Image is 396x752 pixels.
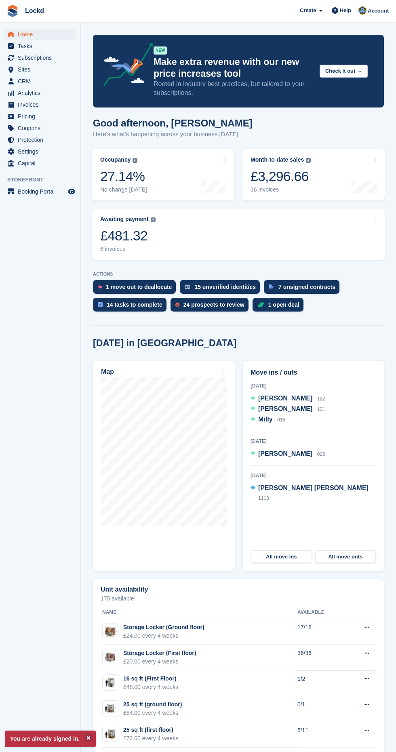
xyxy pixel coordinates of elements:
a: Preview store [67,187,76,196]
div: 1 move out to deallocate [106,284,172,290]
a: menu [4,87,76,99]
h1: Good afternoon, [PERSON_NAME] [93,118,253,128]
img: deal-1b604bf984904fb50ccaf53a9ad4b4a5d6e5aea283cecdc64d6e3604feb123c2.svg [257,302,264,308]
div: £481.32 [100,227,156,244]
img: price-adjustments-announcement-icon-8257ccfd72463d97f412b2fc003d46551f7dbcb40ab6d574587a9cd5c0d94... [97,43,153,89]
img: icon-info-grey-7440780725fd019a000dd9b08b2336e03edf1995a4989e88bcd33f0948082b44.svg [133,158,137,163]
button: Check it out → [320,65,368,78]
span: Milly [258,416,273,423]
a: menu [4,64,76,75]
img: icon-info-grey-7440780725fd019a000dd9b08b2336e03edf1995a4989e88bcd33f0948082b44.svg [306,158,311,163]
a: 15 unverified identities [180,280,264,298]
div: 6 invoices [100,246,156,253]
span: Settings [18,146,66,157]
a: All move outs [315,550,376,563]
span: CRM [18,76,66,87]
td: 1/2 [297,670,346,696]
span: Protection [18,134,66,145]
img: prospect-51fa495bee0391a8d652442698ab0144808aea92771e9ea1ae160a38d050c398.svg [175,302,179,307]
div: £24.00 every 4 weeks [123,632,204,640]
a: 14 tasks to complete [93,298,171,316]
a: [PERSON_NAME] [PERSON_NAME] 1113 [251,483,376,503]
span: 122 [317,396,325,402]
a: 1 move out to deallocate [93,280,180,298]
span: Capital [18,158,66,169]
a: Milly 018 [251,415,285,425]
td: 17/18 [297,619,346,645]
div: 1 open deal [268,301,299,308]
a: menu [4,158,76,169]
span: Create [300,6,316,15]
p: 175 available [101,596,376,601]
div: NEW [154,46,167,55]
a: Lockd [22,4,47,17]
a: menu [4,29,76,40]
a: menu [4,99,76,110]
span: Booking Portal [18,186,66,197]
span: 1113 [258,495,269,501]
div: £72.00 every 4 weeks [123,734,178,743]
div: 14 tasks to complete [107,301,162,308]
a: menu [4,52,76,63]
div: [DATE] [251,382,376,390]
td: 0/1 [297,696,346,722]
span: Invoices [18,99,66,110]
img: 15-sqft%20.jpg [103,677,118,689]
span: Help [340,6,351,15]
p: Make extra revenue with our new price increases tool [154,56,313,80]
span: Tasks [18,40,66,52]
a: 7 unsigned contracts [264,280,343,298]
img: move_outs_to_deallocate_icon-f764333ba52eb49d3ac5e1228854f67142a1ed5810a6f6cc68b1a99e826820c5.svg [98,284,102,289]
h2: Map [101,368,114,375]
a: menu [4,122,76,134]
span: [PERSON_NAME] [258,450,312,457]
th: Name [101,606,297,619]
span: [PERSON_NAME] [258,395,312,402]
p: You are already signed in. [5,731,96,747]
div: 16 sq ft (First Floor) [123,674,178,683]
div: Month-to-date sales [251,156,304,163]
h2: Unit availability [101,586,148,593]
span: Coupons [18,122,66,134]
img: stora-icon-8386f47178a22dfd0bd8f6a31ec36ba5ce8667c1dd55bd0f319d3a0aa187defe.svg [6,5,19,17]
a: Awaiting payment £481.32 6 invoices [92,209,385,260]
a: Month-to-date sales £3,296.66 36 invoices [242,149,385,200]
div: [DATE] [251,472,376,479]
a: [PERSON_NAME] 121 [251,404,325,415]
div: 15 unverified identities [194,284,256,290]
a: menu [4,146,76,157]
div: £20.00 every 4 weeks [123,657,196,666]
div: Storage Locker (Ground floor) [123,623,204,632]
a: [PERSON_NAME] 122 [251,394,325,404]
span: Account [368,7,389,15]
img: verify_identity-adf6edd0f0f0b5bbfe63781bf79b02c33cf7c696d77639b501bdc392416b5a36.svg [185,284,190,289]
span: 026 [317,451,325,457]
span: [PERSON_NAME] [PERSON_NAME] [258,484,369,491]
div: Awaiting payment [100,216,149,223]
div: 24 prospects to review [183,301,244,308]
div: £48.00 every 4 weeks [123,683,178,691]
span: [PERSON_NAME] [258,405,312,412]
div: 25 sq ft (first floor) [123,726,178,734]
a: 1 open deal [253,298,308,316]
span: Analytics [18,87,66,99]
p: ACTIONS [93,272,384,277]
a: menu [4,186,76,197]
img: 25-sqft-unit.jpg [103,728,118,740]
span: Sites [18,64,66,75]
a: menu [4,76,76,87]
a: Occupancy 27.14% No change [DATE] [92,149,234,200]
div: 7 unsigned contracts [278,284,335,290]
span: 121 [317,407,325,412]
img: Paul Budding [358,6,367,15]
a: menu [4,111,76,122]
div: £3,296.66 [251,168,311,185]
a: [PERSON_NAME] 026 [251,449,325,459]
div: Storage Locker (First floor) [123,649,196,657]
img: contract_signature_icon-13c848040528278c33f63329250d36e43548de30e8caae1d1a13099fd9432cc5.svg [269,284,274,289]
a: 24 prospects to review [171,298,253,316]
img: icon-info-grey-7440780725fd019a000dd9b08b2336e03edf1995a4989e88bcd33f0948082b44.svg [151,217,156,222]
h2: [DATE] in [GEOGRAPHIC_DATA] [93,338,236,349]
a: menu [4,134,76,145]
span: Home [18,29,66,40]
